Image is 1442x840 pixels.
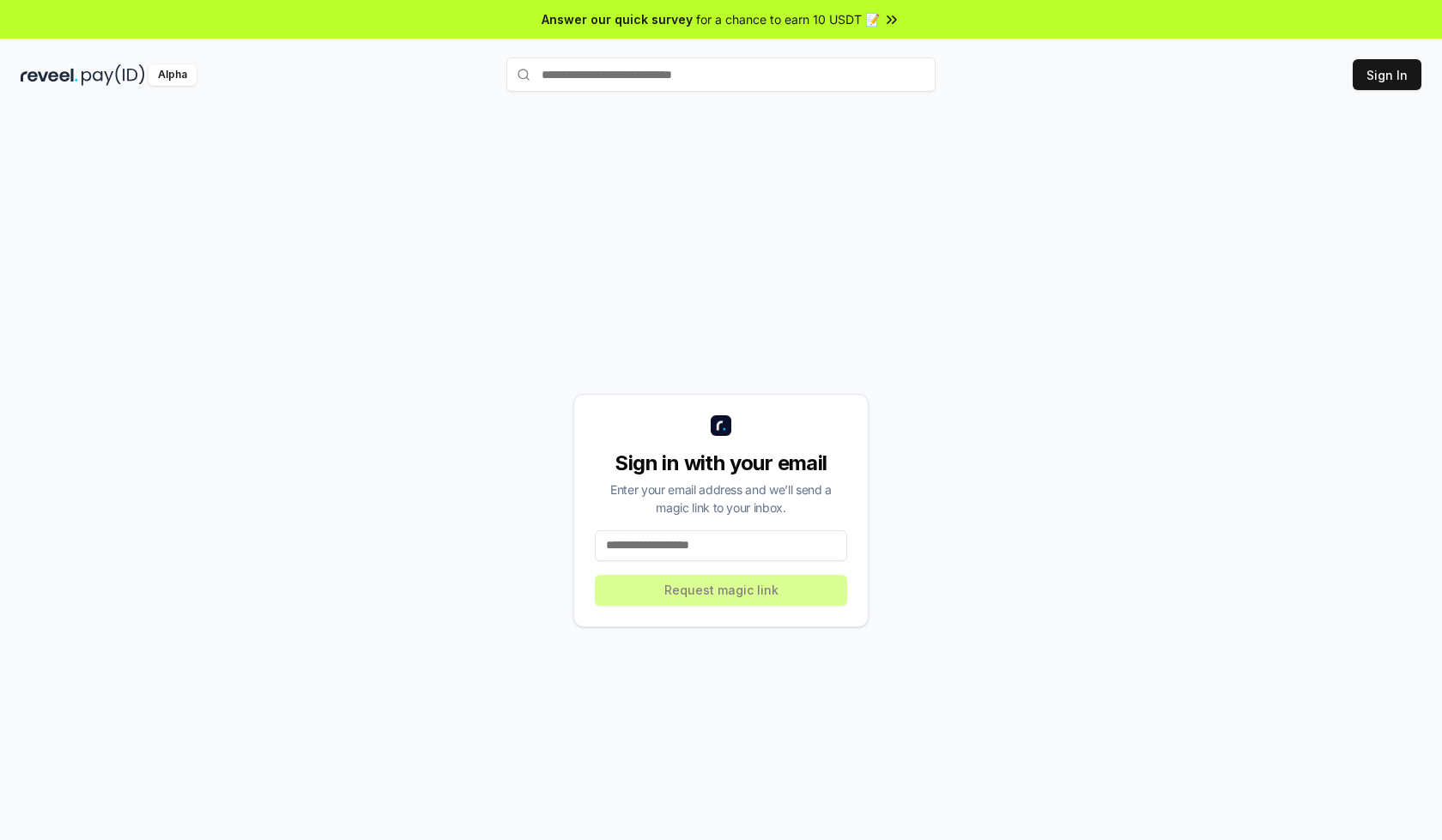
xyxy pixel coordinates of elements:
[148,64,197,86] div: Alpha
[696,10,880,28] span: for a chance to earn 10 USDT 📝
[82,64,145,86] img: pay_id
[595,480,847,517] div: Enter your email address and we’ll send a magic link to your inbox.
[595,450,847,477] div: Sign in with your email
[542,10,693,28] span: Answer our quick survey
[1353,59,1421,90] button: Sign In
[21,64,78,86] img: reveel_dark
[711,415,731,436] img: logo_small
